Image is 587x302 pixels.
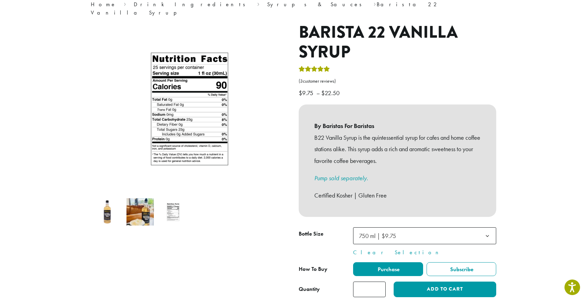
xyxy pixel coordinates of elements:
img: Barista 22 Vanilla Syrup - Image 3 [159,198,187,226]
bdi: 22.50 [321,89,341,97]
a: Drink Ingredients [134,1,250,8]
input: Product quantity [353,282,386,297]
img: Barista 22 Vanilla Syrup - Image 2 [126,198,154,226]
span: – [316,89,320,97]
span: 3 [300,78,303,84]
img: Barista 22 Vanilla Syrup [94,198,121,226]
a: (3customer reviews) [299,78,496,85]
nav: Breadcrumb [91,0,496,17]
span: Purchase [377,266,400,273]
span: 750 ml | $9.75 [359,232,396,240]
span: 750 ml | $9.75 [356,229,403,242]
a: Clear Selection [353,248,496,257]
a: Pump sold separately. [314,174,368,182]
span: Subscribe [449,266,473,273]
a: Syrups & Sauces [267,1,366,8]
span: $ [299,89,302,97]
span: $ [321,89,325,97]
span: 750 ml | $9.75 [353,227,496,244]
a: Home [91,1,116,8]
div: Quantity [299,285,320,293]
bdi: 9.75 [299,89,315,97]
div: Rated 5.00 out of 5 [299,65,330,75]
p: Certified Kosher | Gluten Free [314,190,481,201]
button: Add to cart [394,282,496,297]
h1: Barista 22 Vanilla Syrup [299,22,496,62]
p: B22 Vanilla Syrup is the quintessential syrup for cafes and home coffee stations alike. This syru... [314,132,481,167]
b: By Baristas For Baristas [314,120,481,132]
span: How To Buy [299,265,327,273]
label: Bottle Size [299,229,353,239]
